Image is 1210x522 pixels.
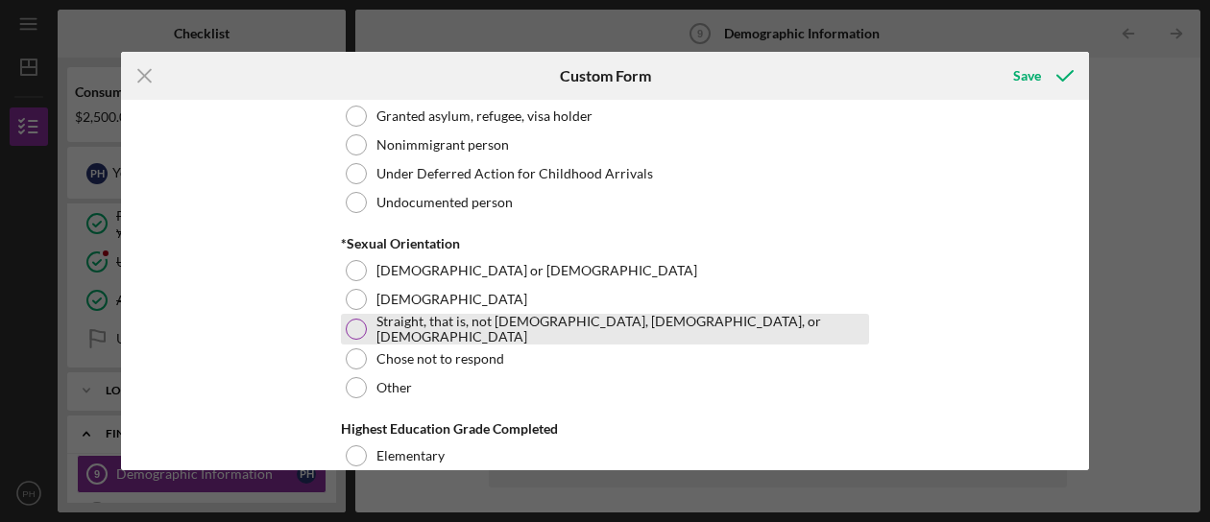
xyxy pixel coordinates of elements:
[376,292,527,307] label: [DEMOGRAPHIC_DATA]
[376,263,697,278] label: [DEMOGRAPHIC_DATA] or [DEMOGRAPHIC_DATA]
[341,421,869,437] div: Highest Education Grade Completed
[376,448,445,463] label: Elementary
[376,166,653,181] label: Under Deferred Action for Childhood Arrivals
[376,380,412,395] label: Other
[376,195,513,210] label: Undocumented person
[376,351,504,367] label: Chose not to respond
[341,236,869,251] div: *Sexual Orientation
[376,137,509,153] label: Nonimmigrant person
[1013,57,1041,95] div: Save
[376,108,593,124] label: Granted asylum, refugee, visa holder
[376,314,864,344] label: Straight, that is, not [DEMOGRAPHIC_DATA], [DEMOGRAPHIC_DATA], or [DEMOGRAPHIC_DATA]
[994,57,1089,95] button: Save
[560,67,651,84] h6: Custom Form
